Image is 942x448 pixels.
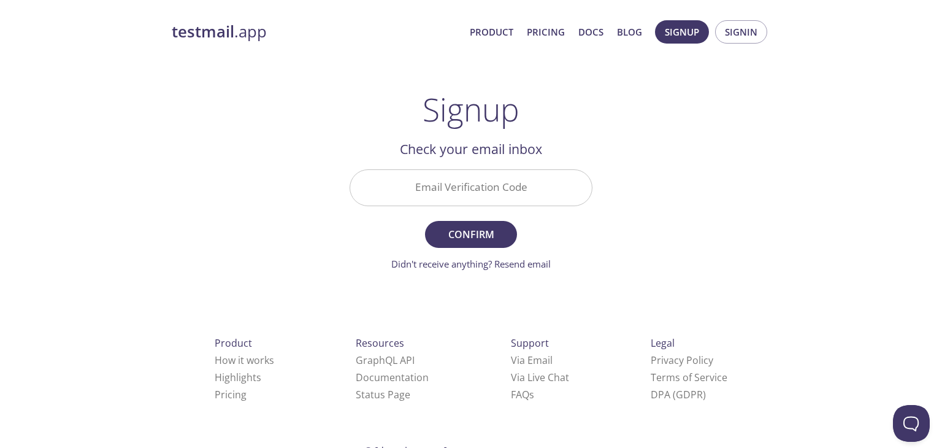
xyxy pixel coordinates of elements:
a: Product [470,24,513,40]
span: Signup [665,24,699,40]
strong: testmail [172,21,234,42]
button: Signin [715,20,767,44]
a: Documentation [356,371,429,384]
a: testmail.app [172,21,460,42]
iframe: Help Scout Beacon - Open [893,405,930,442]
a: Via Email [511,353,553,367]
button: Signup [655,20,709,44]
a: FAQ [511,388,534,401]
a: GraphQL API [356,353,415,367]
a: Didn't receive anything? Resend email [391,258,551,270]
a: DPA (GDPR) [651,388,706,401]
span: Product [215,336,252,350]
span: s [529,388,534,401]
a: Pricing [215,388,247,401]
h2: Check your email inbox [350,139,592,160]
a: Status Page [356,388,410,401]
span: Support [511,336,549,350]
a: Via Live Chat [511,371,569,384]
a: Terms of Service [651,371,727,384]
a: How it works [215,353,274,367]
span: Signin [725,24,757,40]
a: Highlights [215,371,261,384]
a: Privacy Policy [651,353,713,367]
span: Resources [356,336,404,350]
button: Confirm [425,221,517,248]
a: Blog [617,24,642,40]
h1: Signup [423,91,519,128]
span: Confirm [438,226,504,243]
span: Legal [651,336,675,350]
a: Docs [578,24,603,40]
a: Pricing [527,24,565,40]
